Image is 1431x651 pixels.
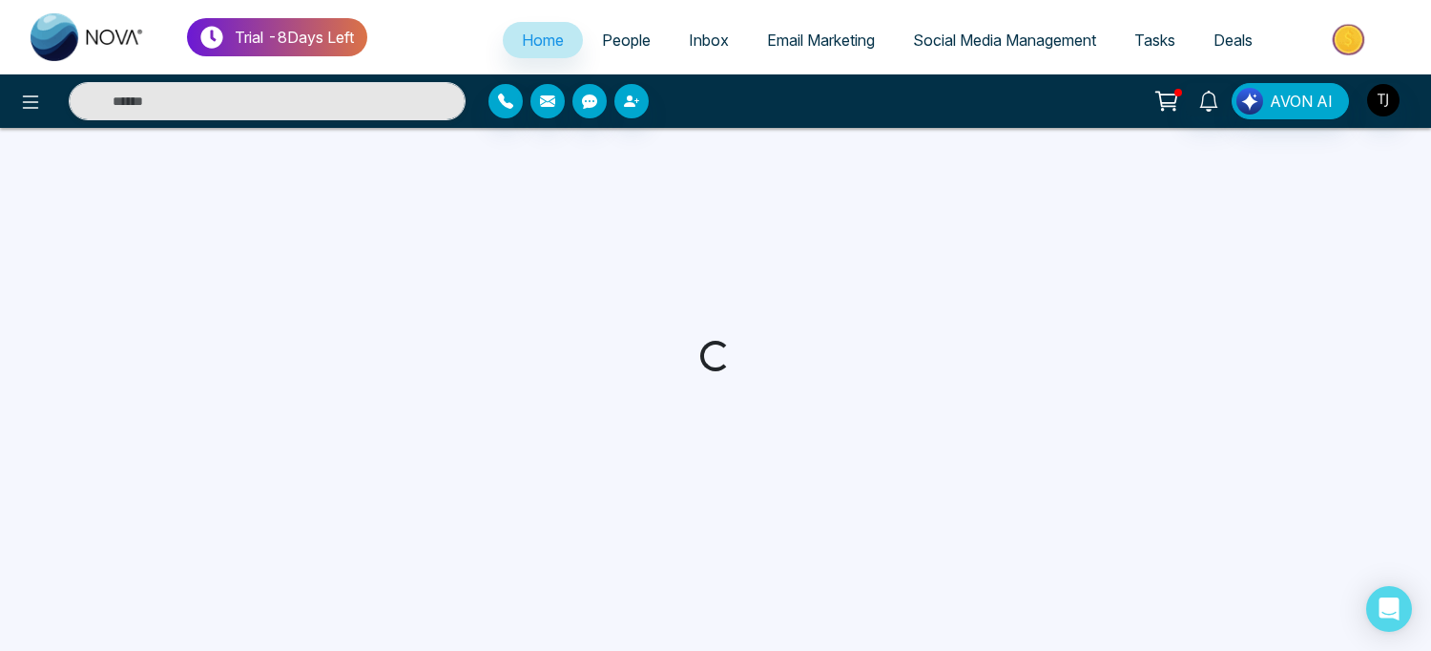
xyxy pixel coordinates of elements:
a: Social Media Management [894,22,1115,58]
img: Market-place.gif [1281,18,1420,61]
span: Tasks [1134,31,1175,50]
p: Trial - 8 Days Left [235,26,354,49]
a: Inbox [670,22,748,58]
img: Nova CRM Logo [31,13,145,61]
div: Open Intercom Messenger [1366,586,1412,632]
img: Lead Flow [1236,88,1263,115]
span: AVON AI [1270,90,1333,113]
a: Home [503,22,583,58]
a: Deals [1194,22,1272,58]
span: Social Media Management [913,31,1096,50]
span: Deals [1213,31,1253,50]
span: Home [522,31,564,50]
a: Tasks [1115,22,1194,58]
span: Inbox [689,31,729,50]
img: User Avatar [1367,84,1400,116]
a: Email Marketing [748,22,894,58]
a: People [583,22,670,58]
span: Email Marketing [767,31,875,50]
span: People [602,31,651,50]
button: AVON AI [1232,83,1349,119]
